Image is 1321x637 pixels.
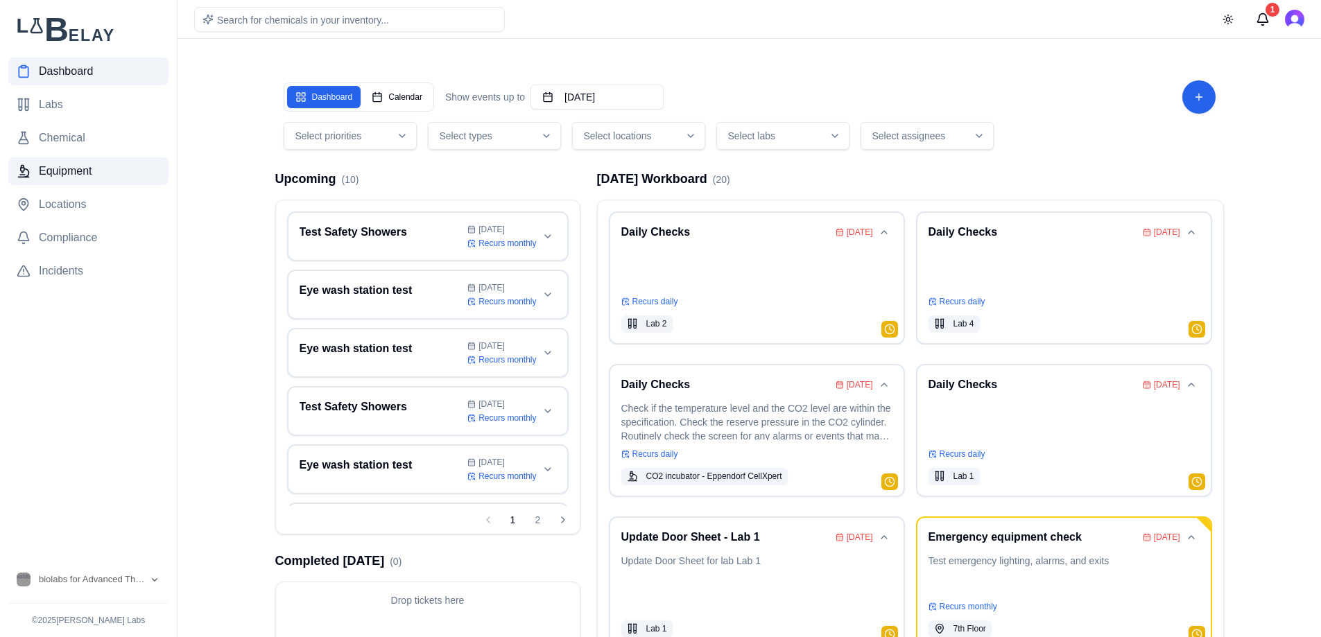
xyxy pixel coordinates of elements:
button: Expand card [539,344,556,361]
span: Recurs daily [632,448,678,460]
button: CO2 incubator - Eppendorf CellXpert [621,468,788,485]
button: Collapse card [876,224,892,241]
p: © 2025 [PERSON_NAME] Labs [8,615,169,626]
span: Select assignees [872,129,946,143]
button: Lab 1 [621,620,673,637]
span: ( 10 ) [342,174,359,185]
div: Daily Checks[DATE]Collapse cardRecurs dailyLab 4 [916,211,1212,344]
span: [DATE] [478,399,505,410]
span: Lab 1 [646,623,667,634]
h3: Eye wash station test [300,340,463,357]
span: Recurs monthly [478,238,536,249]
span: ( 0 ) [390,556,402,567]
button: Messages (1 unread) [1249,6,1277,33]
span: Dashboard [39,63,93,80]
button: Dashboard [287,86,361,108]
span: Recurs monthly [478,471,536,482]
p: Check if the temperature level and the CO2 level are within the specification. Check the reserve ... [621,401,892,440]
h3: Eye wash station test [300,282,463,299]
button: Expand card [539,403,556,419]
button: Open organization switcher [8,567,169,592]
h3: Daily Checks [621,376,830,393]
button: Next page [552,509,574,531]
button: Collapse card [876,376,892,393]
span: [DATE] [847,532,873,543]
button: Lab 2 [621,315,673,332]
span: Recurs monthly [478,296,536,307]
span: Select types [440,129,492,143]
span: Lab 1 [953,471,974,482]
div: Test Safety Showers[DATE]Recurs monthlyExpand card [287,386,569,436]
div: 1 [1266,3,1279,17]
span: CO2 incubator - Eppendorf CellXpert [646,471,782,482]
span: [DATE] [478,340,505,351]
a: Dashboard [8,58,169,85]
h2: Completed [DATE] [275,551,402,570]
span: Lab 4 [953,318,974,329]
button: Select labs [716,122,849,150]
button: Calendar [363,86,431,108]
span: [DATE] [847,379,873,390]
a: Labs [8,91,169,119]
span: Recurs monthly [478,354,536,365]
div: Eye wash station test[DATE]Recurs monthlyExpand card [287,328,569,378]
button: Add Task or Chemical Request [1182,80,1216,114]
span: Equipment [39,163,92,180]
span: Select priorities [295,129,362,143]
button: Expand card [539,461,556,478]
button: Toggle theme [1216,7,1241,32]
div: Test Safety Showers[DATE]Recurs monthlyExpand card [287,211,569,261]
p: Update Door Sheet for lab Lab 1 [621,554,892,612]
button: Lab 4 [929,315,980,332]
span: 7th Floor [953,623,986,634]
p: Drop tickets here [287,593,569,607]
div: Daily Checks[DATE]Collapse cardRecurs dailyLab 2 [609,211,905,344]
span: [DATE] [1154,227,1180,238]
p: Test emergency lighting, alarms, and exits [929,554,1200,593]
span: Incidents [39,263,83,279]
h3: Test Safety Showers [300,399,463,415]
div: Daily Checks[DATE]Collapse cardCheck if the temperature level and the CO2 level are within the sp... [609,364,905,497]
button: Select locations [572,122,705,150]
h2: [DATE] Workboard [597,169,730,189]
span: biolabs for Advanced Therapeutics Philadelphia [39,573,149,586]
div: Daily Checks[DATE]Collapse cardRecurs dailyLab 1 [916,364,1212,497]
span: [DATE] [478,224,505,235]
a: Equipment [8,157,169,185]
span: Recurs daily [940,448,985,460]
span: Select locations [584,129,652,143]
img: Lab Belay Logo [8,17,169,41]
h2: Upcoming [275,169,359,189]
h3: Update Door Sheet - Lab 1 [621,529,830,546]
img: biolabs for Advanced Therapeutics Philadelphia [17,573,31,586]
h3: Daily Checks [621,224,830,241]
button: Previous page [477,509,499,531]
span: Labs [39,96,63,113]
span: Recurs monthly [940,601,997,612]
button: Select types [428,122,561,150]
h3: Daily Checks [929,224,1137,241]
span: Locations [39,196,87,213]
span: [DATE] [1154,379,1180,390]
span: [DATE] [847,227,873,238]
img: Connor Schmitt [1285,10,1304,29]
h3: Eye wash station test [300,457,463,473]
button: Lab 1 [929,468,980,485]
button: Collapse card [1183,529,1200,546]
span: Search for chemicals in your inventory... [217,15,389,26]
button: Expand card [539,286,556,303]
h3: Daily Checks [929,376,1137,393]
button: 7th Floor [929,620,992,637]
button: Select priorities [284,122,417,150]
a: Incidents [8,257,169,285]
span: Compliance [39,229,97,246]
span: [DATE] [478,282,505,293]
span: Chemical [39,130,85,146]
span: ( 20 ) [713,174,730,185]
button: Collapse card [876,529,892,546]
button: [DATE] [530,85,664,110]
button: 2 [527,509,549,531]
span: Lab 2 [646,318,667,329]
a: Locations [8,191,169,218]
span: [DATE] [1154,532,1180,543]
